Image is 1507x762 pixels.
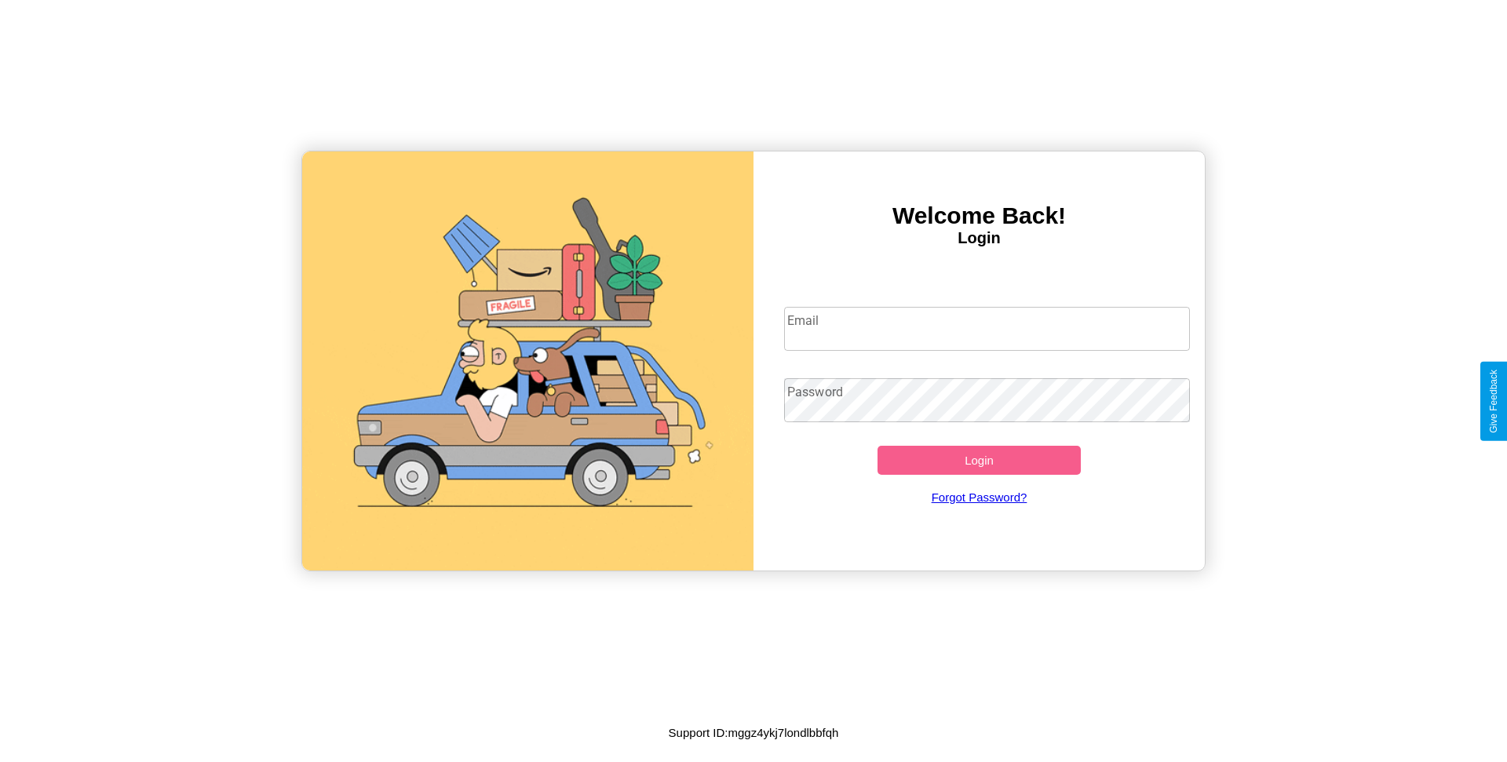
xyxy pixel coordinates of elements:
h3: Welcome Back! [753,202,1205,229]
h4: Login [753,229,1205,247]
img: gif [302,151,753,571]
button: Login [878,446,1081,475]
div: Give Feedback [1488,370,1499,433]
p: Support ID: mggz4ykj7londlbbfqh [669,722,839,743]
a: Forgot Password? [776,475,1183,520]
